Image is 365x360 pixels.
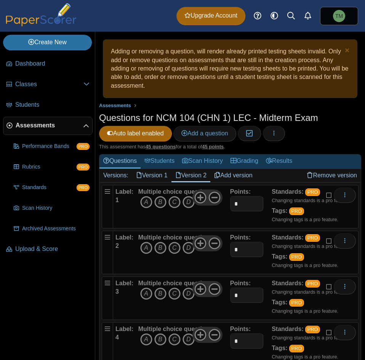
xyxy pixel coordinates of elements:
a: PRO [305,234,320,242]
i: A [140,288,152,300]
small: Changing tags is a pro feature. [272,262,338,268]
b: Label: [115,326,133,332]
span: PRO [77,143,90,150]
span: Assessments [16,121,83,130]
a: Performance Bands PRO [11,137,93,156]
b: 1 [115,197,119,203]
span: Tyrone Philippe Mauricio [333,10,345,22]
b: Tags: [272,299,287,305]
a: PRO [289,299,304,307]
u: 45 points [202,144,224,149]
span: PRO [77,184,90,191]
button: More options [334,279,356,294]
a: Grading [227,154,262,169]
i: C [168,242,181,254]
a: Standards PRO [11,178,93,197]
h1: Questions for NCM 104 (CHN 1) LEC - Midterm Exam [99,111,318,124]
b: Multiple choice question [138,326,210,332]
a: Add version [210,169,256,182]
b: Label: [115,188,133,195]
a: Dashboard [3,55,93,73]
small: Changing standards is a pro feature. [272,243,351,249]
i: B [154,333,166,346]
i: C [168,196,181,208]
a: PaperScorer [3,21,79,27]
small: Changing tags is a pro feature. [272,217,338,222]
a: Version 2 [171,169,211,182]
div: Drag handle [102,276,113,320]
span: Rubrics [22,163,77,171]
span: Assessments [99,103,131,108]
a: Auto label enabled [99,126,172,141]
span: Performance Bands [22,143,77,150]
u: 45 questions [146,144,176,149]
a: Assessments [3,117,93,135]
small: Changing tags is a pro feature. [272,354,338,360]
span: Upgrade Account [184,11,237,20]
a: PRO [289,345,304,352]
a: PRO [289,207,304,215]
a: Tyrone Philippe Mauricio [320,7,358,25]
span: Archived Assessments [22,225,90,233]
i: C [168,333,181,346]
span: Students [15,101,90,109]
a: Assessments [97,101,133,111]
a: PRO [289,253,304,261]
b: Tags: [272,253,287,260]
a: Upload & Score [3,240,93,259]
b: Standards: [272,234,304,241]
div: This assessment has for a total of . [99,143,361,150]
b: Multiple choice question [138,280,210,286]
b: Tags: [272,345,287,351]
a: Students [3,96,93,114]
i: D [182,196,195,208]
a: Create New [3,35,92,50]
div: Drag handle [102,231,113,274]
span: Dashboard [15,59,90,68]
i: B [154,196,166,208]
a: Students [141,154,178,169]
span: Scan History [22,204,90,212]
a: Version 1 [132,169,171,182]
b: 4 [115,334,119,341]
a: Upgrade Account [176,7,245,25]
div: Drag handle [102,185,113,228]
span: Classes [15,80,83,88]
i: C [168,288,181,300]
span: Tyrone Philippe Mauricio [335,13,343,19]
i: D [182,288,195,300]
b: 2 [115,243,119,249]
i: D [182,333,195,346]
b: Points: [230,326,251,332]
i: B [154,242,166,254]
a: PRO [305,326,320,333]
b: Label: [115,234,133,241]
span: Upload & Score [15,245,90,253]
button: More options [334,325,356,340]
a: Questions [99,154,141,169]
a: Results [262,154,296,169]
small: Changing standards is a pro feature. [272,335,351,341]
i: B [154,288,166,300]
span: Auto label enabled [107,130,164,137]
small: Changing standards is a pro feature. [272,198,351,203]
span: PRO [77,164,90,170]
b: 3 [115,288,119,295]
a: Classes [3,76,93,94]
b: Points: [230,234,251,241]
span: Standards [22,184,77,191]
small: Changing standards is a pro feature. [272,289,351,295]
small: Changing tags is a pro feature. [272,308,338,314]
div: Adding or removing a question, will render already printed testing sheets invalid. Only add or re... [107,43,353,94]
a: Dismiss notice [343,47,349,55]
a: Add a question [173,126,236,141]
a: PRO [305,188,320,196]
b: Label: [115,280,133,286]
a: Rubrics PRO [11,158,93,176]
b: Points: [230,188,251,195]
b: Tags: [272,207,287,214]
b: Multiple choice question [138,188,210,195]
a: Scan History [11,199,93,217]
button: More options [334,188,356,203]
b: Points: [230,280,251,286]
